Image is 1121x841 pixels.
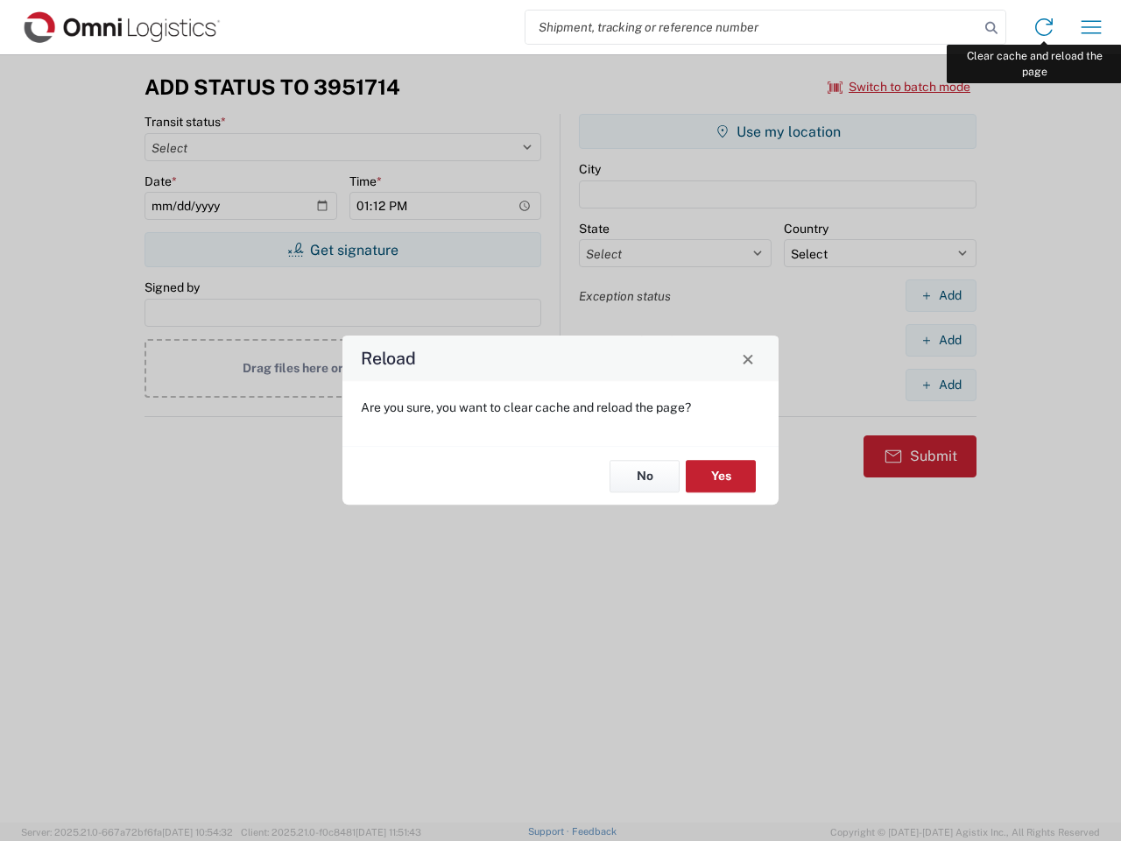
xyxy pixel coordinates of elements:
p: Are you sure, you want to clear cache and reload the page? [361,399,760,415]
button: Close [736,346,760,371]
h4: Reload [361,346,416,371]
button: No [610,460,680,492]
input: Shipment, tracking or reference number [525,11,979,44]
button: Yes [686,460,756,492]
